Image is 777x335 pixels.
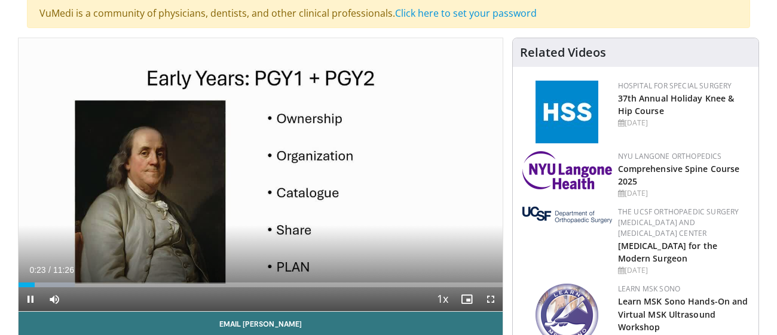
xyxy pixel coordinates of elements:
[455,287,479,311] button: Enable picture-in-picture mode
[618,296,748,332] a: Learn MSK Sono Hands-On and Virtual MSK Ultrasound Workshop
[395,7,537,20] a: Click here to set your password
[618,284,680,294] a: Learn MSK Sono
[536,81,598,143] img: f5c2b4a9-8f32-47da-86a2-cd262eba5885.gif.150x105_q85_autocrop_double_scale_upscale_version-0.2.jpg
[19,282,503,287] div: Progress Bar
[522,151,612,189] img: 196d80fa-0fd9-4c83-87ed-3e4f30779ad7.png.150x105_q85_autocrop_double_scale_upscale_version-0.2.png
[29,265,45,275] span: 0:23
[53,265,74,275] span: 11:26
[618,118,749,128] div: [DATE]
[618,151,722,161] a: NYU Langone Orthopedics
[431,287,455,311] button: Playback Rate
[618,163,740,187] a: Comprehensive Spine Course 2025
[522,207,612,223] img: a6d6918c-f2a3-44c9-9500-0c9223dfe101.png.150x105_q85_autocrop_double_scale_upscale_version-0.2.png
[19,38,503,312] video-js: Video Player
[618,265,749,276] div: [DATE]
[618,207,739,238] a: The UCSF Orthopaedic Surgery [MEDICAL_DATA] and [MEDICAL_DATA] Center
[618,240,717,264] a: [MEDICAL_DATA] for the Modern Surgeon
[520,45,606,60] h4: Related Videos
[48,265,51,275] span: /
[42,287,66,311] button: Mute
[618,93,735,116] a: 37th Annual Holiday Knee & Hip Course
[19,287,42,311] button: Pause
[618,81,732,91] a: Hospital for Special Surgery
[479,287,503,311] button: Fullscreen
[618,188,749,199] div: [DATE]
